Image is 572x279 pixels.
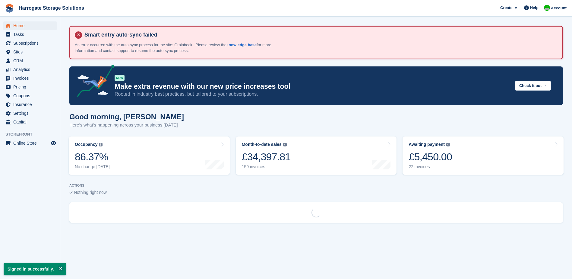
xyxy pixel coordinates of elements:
a: Awaiting payment £5,450.00 22 invoices [403,136,564,175]
span: Analytics [13,65,49,74]
div: £34,397.81 [242,151,291,163]
a: menu [3,83,57,91]
img: Lee and Michelle Depledge [544,5,550,11]
img: icon-info-grey-7440780725fd019a000dd9b08b2336e03edf1995a4989e88bcd33f0948082b44.svg [283,143,287,146]
span: Insurance [13,100,49,109]
p: Signed in successfully. [4,263,66,275]
div: Awaiting payment [409,142,445,147]
span: Coupons [13,91,49,100]
span: Account [551,5,567,11]
img: icon-info-grey-7440780725fd019a000dd9b08b2336e03edf1995a4989e88bcd33f0948082b44.svg [99,143,103,146]
div: NEW [115,75,125,81]
a: menu [3,91,57,100]
span: Capital [13,118,49,126]
div: 22 invoices [409,164,452,169]
span: Home [13,21,49,30]
p: ACTIONS [69,184,563,188]
a: menu [3,48,57,56]
button: Check it out → [515,81,551,91]
div: 86.37% [75,151,110,163]
a: menu [3,21,57,30]
div: Occupancy [75,142,97,147]
a: menu [3,56,57,65]
div: 159 invoices [242,164,291,169]
span: Nothing right now [74,190,107,195]
a: menu [3,39,57,47]
a: menu [3,118,57,126]
a: knowledge base [226,43,257,47]
span: Pricing [13,83,49,91]
img: icon-info-grey-7440780725fd019a000dd9b08b2336e03edf1995a4989e88bcd33f0948082b44.svg [446,143,450,146]
div: Month-to-date sales [242,142,282,147]
span: Online Store [13,139,49,147]
a: menu [3,139,57,147]
p: An error occurred with the auto-sync process for the site: Grainbeck . Please review the for more... [75,42,286,54]
div: No change [DATE] [75,164,110,169]
h4: Smart entry auto-sync failed [82,31,558,38]
p: Rooted in industry best practices, but tailored to your subscriptions. [115,91,510,98]
div: £5,450.00 [409,151,452,163]
a: menu [3,74,57,82]
img: blank_slate_check_icon-ba018cac091ee9be17c0a81a6c232d5eb81de652e7a59be601be346b1b6ddf79.svg [69,191,73,194]
h1: Good morning, [PERSON_NAME] [69,113,184,121]
a: menu [3,100,57,109]
img: stora-icon-8386f47178a22dfd0bd8f6a31ec36ba5ce8667c1dd55bd0f319d3a0aa187defe.svg [5,4,14,13]
span: Sites [13,48,49,56]
span: CRM [13,56,49,65]
span: Create [500,5,512,11]
a: Month-to-date sales £34,397.81 159 invoices [236,136,397,175]
a: Harrogate Storage Solutions [16,3,87,13]
a: menu [3,30,57,39]
a: Preview store [50,139,57,147]
p: Make extra revenue with our new price increases tool [115,82,510,91]
span: Invoices [13,74,49,82]
span: Help [530,5,539,11]
img: price-adjustments-announcement-icon-8257ccfd72463d97f412b2fc003d46551f7dbcb40ab6d574587a9cd5c0d94... [72,65,114,99]
span: Storefront [5,131,60,137]
a: Occupancy 86.37% No change [DATE] [69,136,230,175]
span: Settings [13,109,49,117]
a: menu [3,109,57,117]
span: Tasks [13,30,49,39]
a: menu [3,65,57,74]
p: Here's what's happening across your business [DATE] [69,122,184,129]
span: Subscriptions [13,39,49,47]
